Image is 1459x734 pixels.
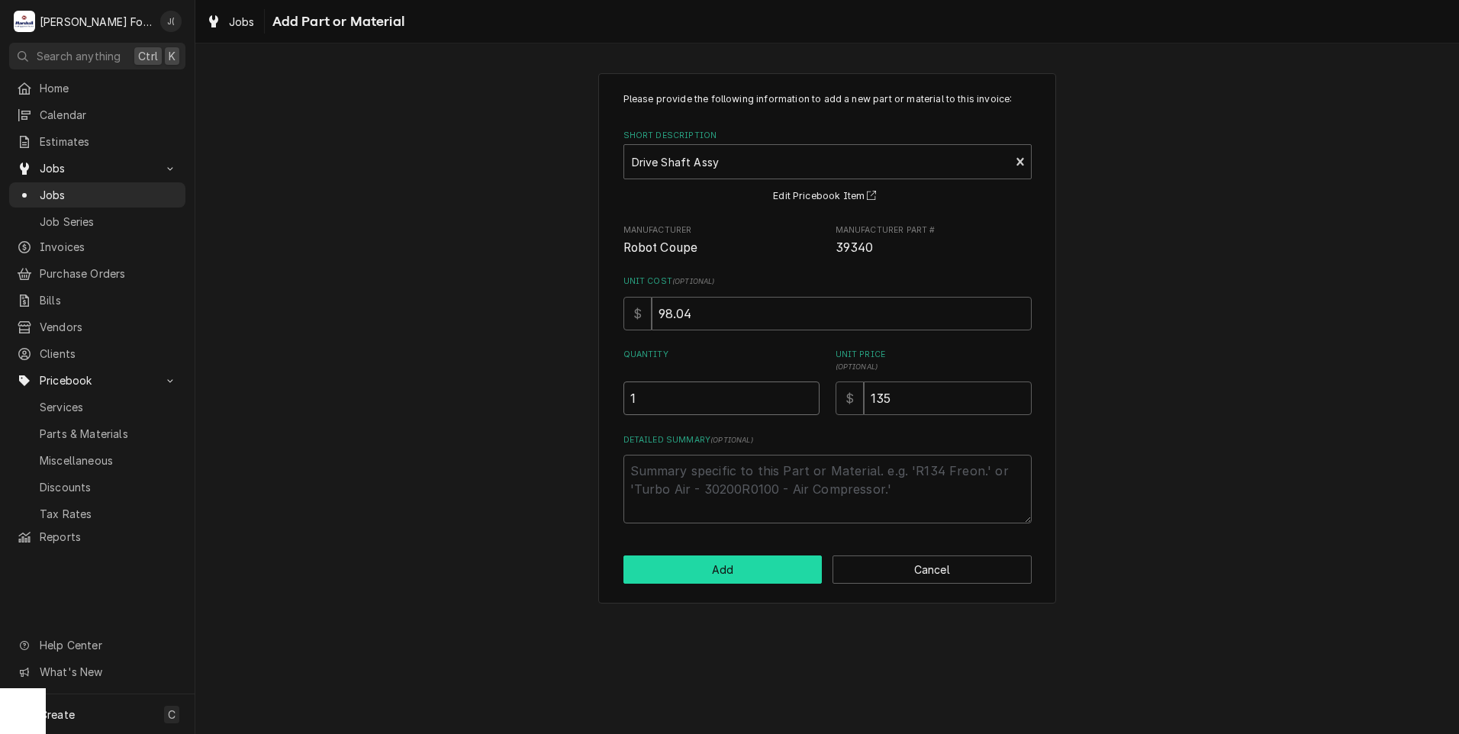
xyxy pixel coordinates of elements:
div: $ [623,297,652,330]
label: Quantity [623,349,820,373]
span: Home [40,80,178,96]
a: Services [9,394,185,420]
a: Invoices [9,234,185,259]
a: Bills [9,288,185,313]
span: What's New [40,664,176,680]
span: Services [40,399,178,415]
span: Clients [40,346,178,362]
span: Parts & Materials [40,426,178,442]
div: Detailed Summary [623,434,1032,523]
span: Jobs [40,160,155,176]
a: Parts & Materials [9,421,185,446]
span: Manufacturer [623,239,820,257]
a: Jobs [9,182,185,208]
div: Short Description [623,130,1032,205]
div: Button Group Row [623,555,1032,584]
a: Calendar [9,102,185,127]
span: Purchase Orders [40,266,178,282]
span: Create [40,708,75,721]
div: M [14,11,35,32]
span: Jobs [229,14,255,30]
span: Reports [40,529,178,545]
span: Manufacturer [623,224,820,237]
a: Reports [9,524,185,549]
span: Invoices [40,239,178,255]
a: Tax Rates [9,501,185,526]
a: Go to Help Center [9,633,185,658]
span: Search anything [37,48,121,64]
div: Manufacturer Part # [836,224,1032,257]
a: Purchase Orders [9,261,185,286]
span: K [169,48,176,64]
span: Ctrl [138,48,158,64]
a: Jobs [200,9,261,34]
span: Vendors [40,319,178,335]
a: Estimates [9,129,185,154]
div: [object Object] [623,349,820,415]
span: Bills [40,292,178,308]
button: Search anythingCtrlK [9,43,185,69]
span: Job Series [40,214,178,230]
div: Unit Cost [623,275,1032,330]
span: Help Center [40,637,176,653]
a: Home [9,76,185,101]
div: Button Group [623,555,1032,584]
a: Go to Jobs [9,156,185,181]
a: Miscellaneous [9,448,185,473]
div: Line Item Create/Update [598,73,1056,604]
span: 39340 [836,240,874,255]
a: Go to What's New [9,659,185,684]
a: Clients [9,341,185,366]
a: Job Series [9,209,185,234]
a: Vendors [9,314,185,340]
a: Discounts [9,475,185,500]
button: Add [623,555,823,584]
button: Edit Pricebook Item [771,187,884,206]
span: Jobs [40,187,178,203]
span: ( optional ) [672,277,715,285]
label: Unit Cost [623,275,1032,288]
button: Cancel [833,555,1032,584]
div: [PERSON_NAME] Food Equipment Service [40,14,152,30]
div: J( [160,11,182,32]
span: Pricebook [40,372,155,388]
span: C [168,707,176,723]
div: [object Object] [836,349,1032,415]
div: $ [836,381,864,415]
label: Unit Price [836,349,1032,373]
span: Calendar [40,107,178,123]
div: Jeff Debigare (109)'s Avatar [160,11,182,32]
div: Manufacturer [623,224,820,257]
span: Miscellaneous [40,452,178,468]
span: Manufacturer Part # [836,239,1032,257]
span: Manufacturer Part # [836,224,1032,237]
div: Line Item Create/Update Form [623,92,1032,523]
span: Add Part or Material [268,11,404,32]
span: ( optional ) [710,436,753,444]
div: Marshall Food Equipment Service's Avatar [14,11,35,32]
label: Detailed Summary [623,434,1032,446]
span: Robot Coupe [623,240,698,255]
label: Short Description [623,130,1032,142]
p: Please provide the following information to add a new part or material to this invoice: [623,92,1032,106]
a: Go to Pricebook [9,368,185,393]
span: Discounts [40,479,178,495]
span: Estimates [40,134,178,150]
span: ( optional ) [836,362,878,371]
span: Tax Rates [40,506,178,522]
